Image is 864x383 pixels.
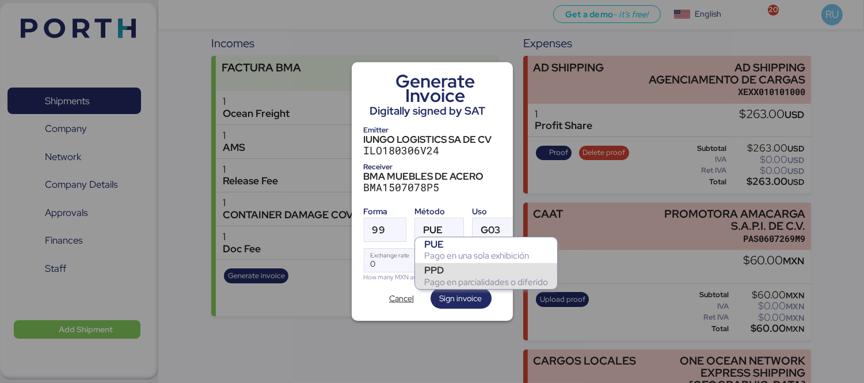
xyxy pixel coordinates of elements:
span: Cancel [389,291,414,305]
div: Forma [364,206,406,218]
button: Cancel [373,288,431,309]
div: PUE [424,238,548,250]
div: Uso [472,206,522,218]
div: PPD [424,264,548,276]
div: Pago en una sola exhibición [424,250,548,261]
span: PUE [423,225,443,235]
div: Generate Invoice [370,74,501,103]
div: Digitally signed by SAT [370,103,501,119]
div: IUNGO LOGISTICS SA DE CV [364,134,501,145]
span: G03 [481,225,500,235]
div: ILO180306V24 [364,145,501,157]
span: 99 [372,225,385,235]
div: Método [414,206,464,218]
div: BMA1507078P5 [364,181,501,194]
div: Receiver [364,161,501,173]
button: Sign invoice [431,288,492,309]
div: Emitter [364,124,501,136]
input: Exchange rate [364,249,522,272]
span: Sign invoice [440,291,482,305]
div: BMA MUEBLES DE ACERO [364,171,501,181]
div: Pago en parcialidades o diferido [424,276,548,288]
div: How many MXN are 1 USD [364,272,522,282]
